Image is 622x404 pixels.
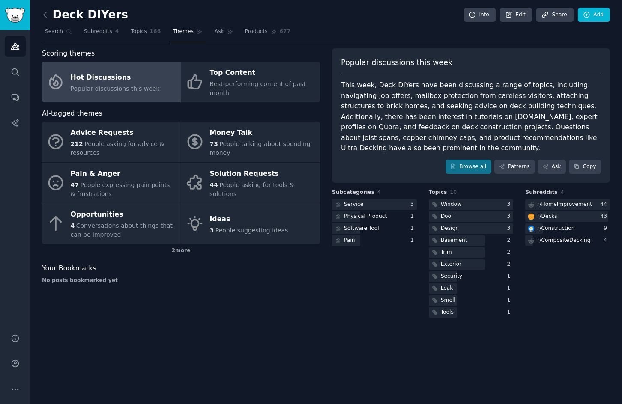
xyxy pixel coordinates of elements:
[210,80,306,96] span: Best-performing content of past month
[429,189,447,196] span: Topics
[569,160,601,174] button: Copy
[42,244,320,258] div: 2 more
[525,199,610,210] a: r/HomeImprovement44
[131,28,147,36] span: Topics
[537,225,574,232] div: r/ Construction
[42,203,181,244] a: Opportunities4Conversations about things that can be improved
[604,225,610,232] div: 9
[604,237,610,244] div: 4
[42,25,75,42] a: Search
[525,223,610,234] a: Constructionr/Construction9
[441,285,453,292] div: Leak
[210,66,316,80] div: Top Content
[84,28,112,36] span: Subreddits
[71,140,83,147] span: 212
[181,62,320,102] a: Top ContentBest-performing content of past month
[429,235,514,246] a: Basement2
[507,285,514,292] div: 1
[507,261,514,268] div: 2
[344,225,379,232] div: Software Tool
[525,211,610,222] a: Decksr/Decks43
[332,199,417,210] a: Service3
[507,273,514,280] div: 1
[507,249,514,256] div: 2
[71,181,79,188] span: 47
[507,201,514,208] div: 3
[561,189,564,195] span: 4
[410,201,417,208] div: 3
[181,122,320,162] a: Money Talk73People talking about spending money
[450,189,457,195] span: 10
[71,71,160,84] div: Hot Discussions
[507,297,514,304] div: 1
[341,80,601,154] div: This week, Deck DIYers have been discussing a range of topics, including navigating job offers, m...
[245,28,268,36] span: Products
[150,28,161,36] span: 166
[42,8,128,22] h2: Deck DIYers
[525,189,558,196] span: Subreddits
[181,203,320,244] a: Ideas3People suggesting ideas
[181,163,320,203] a: Solution Requests44People asking for tools & solutions
[210,140,311,156] span: People talking about spending money
[170,25,206,42] a: Themes
[446,160,491,174] a: Browse all
[507,309,514,316] div: 1
[332,189,374,196] span: Subcategories
[212,25,236,42] a: Ask
[71,167,176,181] div: Pain & Anger
[441,249,452,256] div: Trim
[42,163,181,203] a: Pain & Anger47People expressing pain points & frustrations
[441,237,467,244] div: Basement
[441,273,462,280] div: Security
[441,261,461,268] div: Exterior
[536,8,573,22] a: Share
[464,8,496,22] a: Info
[344,237,355,244] div: Pain
[45,28,63,36] span: Search
[215,28,224,36] span: Ask
[5,8,25,23] img: GummySearch logo
[42,108,102,119] span: AI-tagged themes
[429,283,514,294] a: Leak1
[441,213,453,220] div: Door
[242,25,293,42] a: Products677
[507,225,514,232] div: 3
[332,223,417,234] a: Software Tool1
[537,237,590,244] div: r/ CompositeDecking
[71,85,160,92] span: Popular discussions this week
[71,222,75,229] span: 4
[115,28,119,36] span: 4
[42,62,181,102] a: Hot DiscussionsPopular discussions this week
[210,181,218,188] span: 44
[210,227,214,234] span: 3
[377,189,381,195] span: 4
[280,28,291,36] span: 677
[441,225,459,232] div: Design
[537,201,592,208] div: r/ HomeImprovement
[410,237,417,244] div: 1
[410,213,417,220] div: 1
[210,126,316,140] div: Money Talk
[429,307,514,318] a: Tools1
[507,213,514,220] div: 3
[494,160,535,174] a: Patterns
[128,25,164,42] a: Topics166
[538,160,566,174] a: Ask
[332,211,417,222] a: Physical Product1
[344,213,387,220] div: Physical Product
[537,213,557,220] div: r/ Decks
[441,309,454,316] div: Tools
[341,57,452,68] span: Popular discussions this week
[429,223,514,234] a: Design3
[600,201,610,208] div: 44
[71,126,176,140] div: Advice Requests
[71,222,173,238] span: Conversations about things that can be improved
[500,8,532,22] a: Edit
[528,226,534,232] img: Construction
[71,140,164,156] span: People asking for advice & resources
[429,271,514,282] a: Security1
[42,277,320,285] div: No posts bookmarked yet
[42,48,95,59] span: Scoring themes
[429,247,514,258] a: Trim2
[441,297,455,304] div: Smell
